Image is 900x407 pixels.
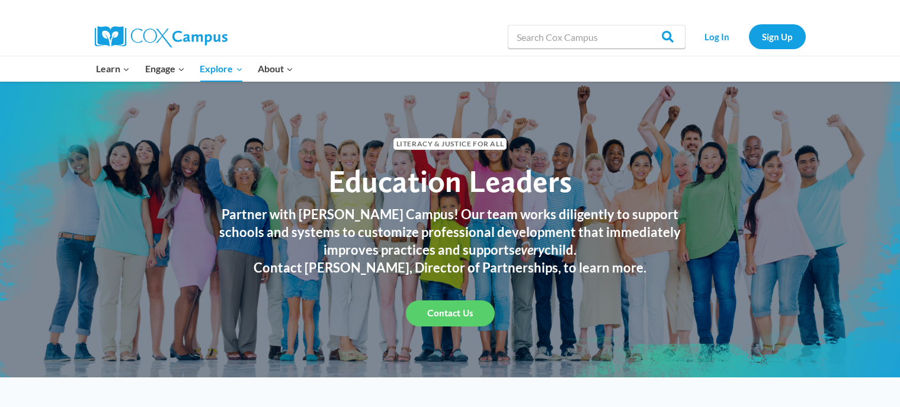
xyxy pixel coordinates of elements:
[691,24,743,49] a: Log In
[691,24,806,49] nav: Secondary Navigation
[508,25,686,49] input: Search Cox Campus
[89,56,301,81] nav: Primary Navigation
[145,61,185,76] span: Engage
[96,61,130,76] span: Learn
[427,307,473,319] span: Contact Us
[207,206,693,259] h3: Partner with [PERSON_NAME] Campus! Our team works diligently to support schools and systems to cu...
[207,259,693,277] h3: Contact [PERSON_NAME], Director of Partnerships, to learn more.
[95,26,228,47] img: Cox Campus
[328,162,572,200] span: Education Leaders
[393,138,507,149] span: Literacy & Justice for All
[515,242,545,258] em: every
[749,24,806,49] a: Sign Up
[200,61,242,76] span: Explore
[258,61,293,76] span: About
[406,300,495,326] a: Contact Us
